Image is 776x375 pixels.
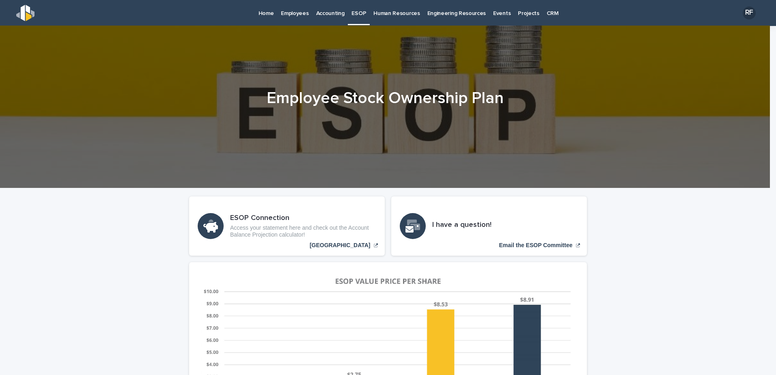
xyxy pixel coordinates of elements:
p: [GEOGRAPHIC_DATA] [310,242,371,249]
h3: I have a question! [432,221,491,230]
h3: ESOP Connection [230,214,376,223]
a: Blue Ridge [189,196,385,256]
img: s5b5MGTdWwFoU4EDV7nw [16,5,34,21]
p: Email the ESOP Committee [499,242,572,249]
a: Email the ESOP Committee [391,196,587,256]
div: RF [743,6,756,19]
h1: Employee Stock Ownership Plan [186,88,584,108]
p: Access your statement here and check out the Account Balance Projection calculator! [230,224,376,238]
